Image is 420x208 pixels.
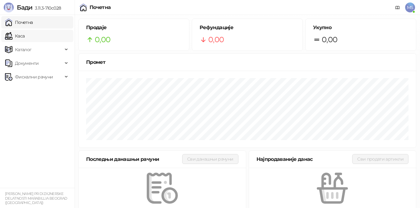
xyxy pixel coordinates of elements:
[15,43,32,56] span: Каталог
[256,155,353,163] div: Најпродаваније данас
[405,2,415,12] span: MS
[5,16,33,29] a: Почетна
[86,24,182,31] h5: Продаје
[17,4,32,11] span: Бади
[5,30,25,42] a: Каса
[322,34,337,46] span: 0,00
[182,154,238,164] button: Сви данашњи рачуни
[15,57,39,69] span: Документи
[86,155,182,163] div: Последњи данашњи рачуни
[352,154,408,164] button: Сви продати артикли
[313,24,408,31] h5: Укупно
[5,192,67,205] small: [PERSON_NAME] PR DIZAJNERSKE DELATNOSTI MARABILLIA BEOGRAD ([GEOGRAPHIC_DATA])
[32,5,61,11] span: 3.11.3-710c028
[90,5,111,10] div: Почетна
[200,24,295,31] h5: Рефундације
[393,2,403,12] a: Документација
[15,71,53,83] span: Фискални рачуни
[86,58,408,66] div: Промет
[4,2,14,12] img: Logo
[95,34,110,46] span: 0,00
[208,34,224,46] span: 0,00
